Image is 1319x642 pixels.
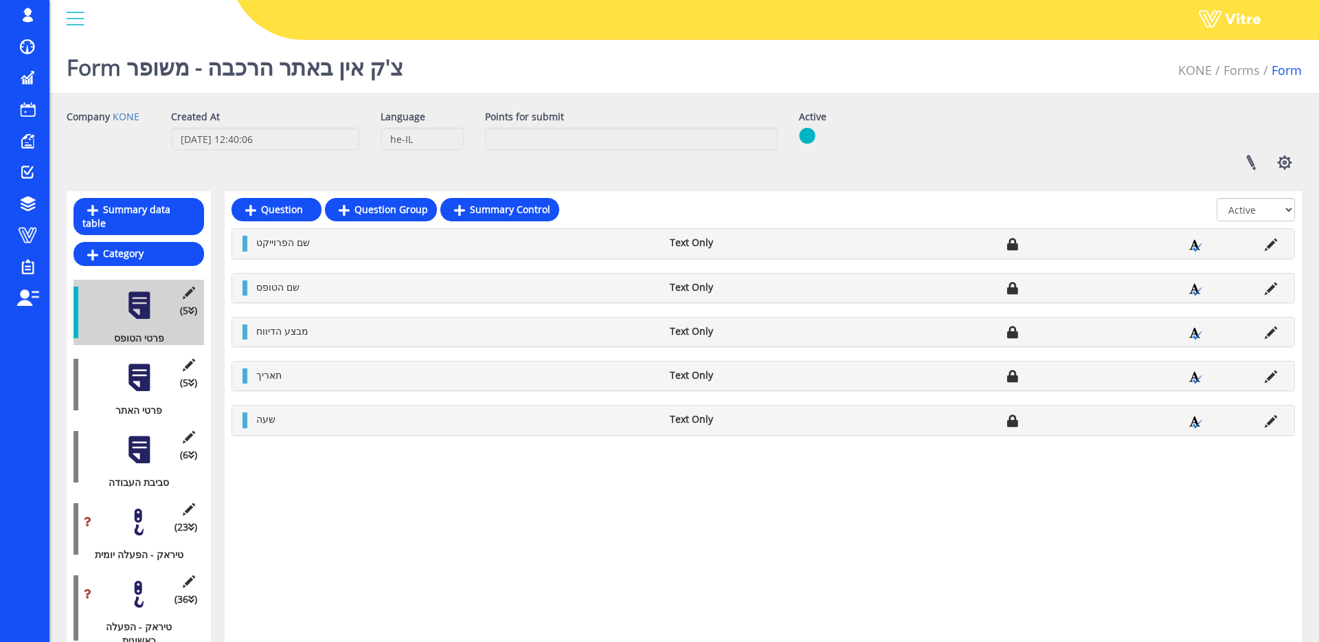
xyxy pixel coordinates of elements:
span: תאריך [256,368,282,381]
span: (23 ) [174,520,197,534]
div: טיראק - הפעלה יומית [74,548,194,562]
div: פרטי הטופס [74,331,194,345]
li: Form [1260,62,1302,80]
div: סביבת העבודה [74,476,194,489]
li: Text Only [663,324,818,338]
a: Summary Control [440,198,559,221]
span: (5 ) [180,376,197,390]
span: שם הפרוייקט [256,236,310,249]
a: KONE [113,110,139,123]
li: Text Only [663,236,818,250]
li: Text Only [663,280,818,294]
li: Text Only [663,368,818,382]
a: Category [74,242,204,265]
h1: Form צ'ק אין באתר הרכבה - משופר [67,34,403,93]
img: yes [799,127,815,144]
span: שעה [256,412,275,425]
label: Active [799,110,826,124]
li: Text Only [663,412,818,426]
label: Points for submit [485,110,564,124]
a: Question Group [325,198,437,221]
span: (6 ) [180,448,197,462]
label: Created At [171,110,220,124]
span: שם הטופס [256,280,300,294]
span: מבצע הדיווח [256,324,308,337]
span: (36 ) [174,593,197,606]
a: KONE [1178,62,1212,78]
a: Forms [1224,62,1260,78]
label: Language [381,110,425,124]
label: Company [67,110,110,124]
div: פרטי האתר [74,403,194,417]
span: (5 ) [180,304,197,318]
a: Summary data table [74,198,204,235]
a: Question [232,198,322,221]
